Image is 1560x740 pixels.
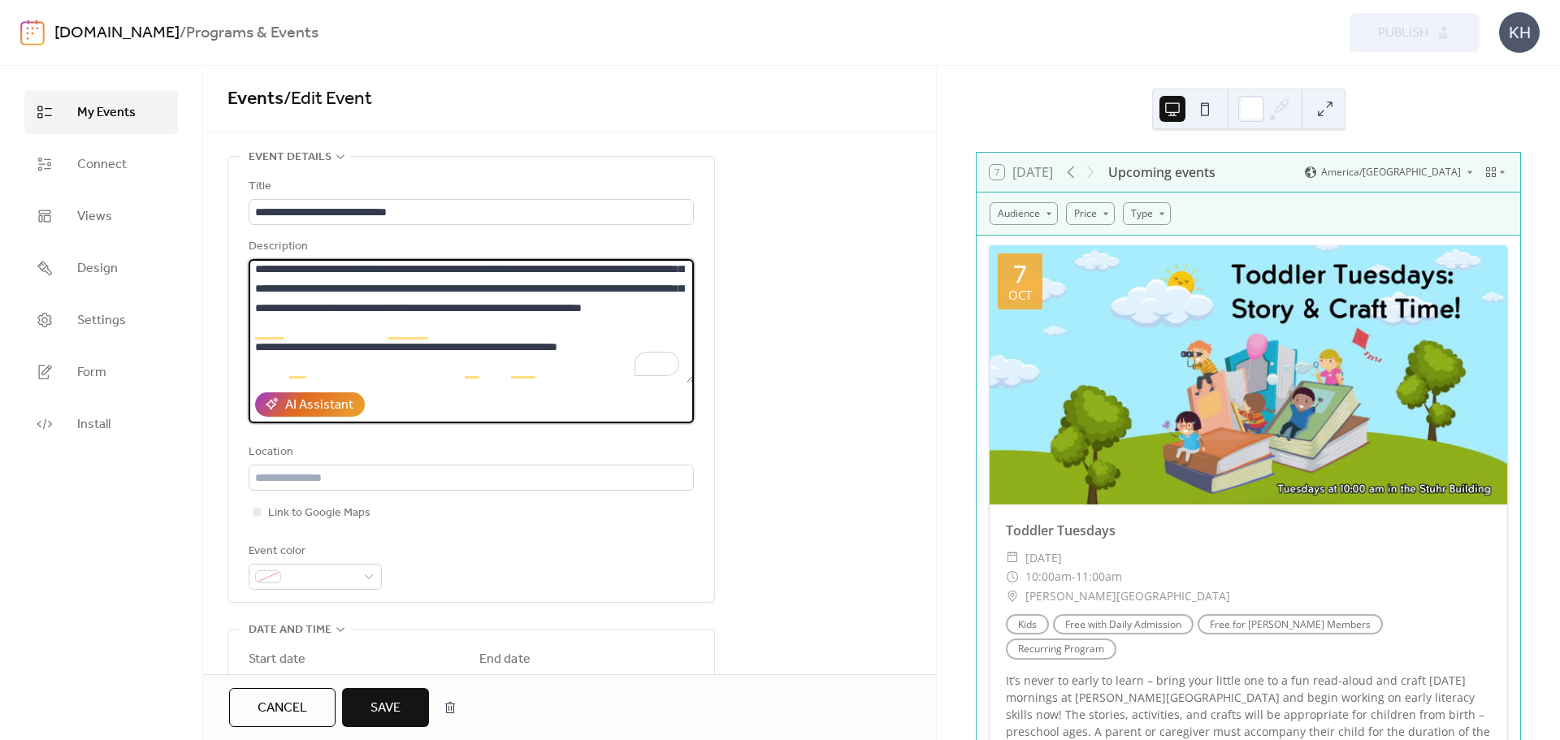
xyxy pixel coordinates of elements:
[24,142,178,186] a: Connect
[1499,12,1540,53] div: KH
[77,363,106,383] span: Form
[54,18,180,49] a: [DOMAIN_NAME]
[990,521,1507,540] div: Toddler Tuesdays
[77,207,112,227] span: Views
[1025,548,1062,568] span: [DATE]
[249,177,691,197] div: Title
[258,699,307,718] span: Cancel
[249,673,273,692] span: Date
[249,650,305,669] div: Start date
[370,699,401,718] span: Save
[249,148,331,167] span: Event details
[77,311,126,331] span: Settings
[77,103,136,123] span: My Events
[77,259,118,279] span: Design
[479,650,531,669] div: End date
[342,688,429,727] button: Save
[268,504,370,523] span: Link to Google Maps
[24,350,178,394] a: Form
[24,402,178,446] a: Install
[1025,586,1230,606] span: [PERSON_NAME][GEOGRAPHIC_DATA]
[1013,262,1027,286] div: 7
[1025,567,1072,586] span: 10:00am
[285,396,353,415] div: AI Assistant
[249,259,694,383] textarea: To enrich screen reader interactions, please activate Accessibility in Grammarly extension settings
[255,392,365,417] button: AI Assistant
[249,621,331,640] span: Date and time
[1006,567,1019,586] div: ​
[77,415,110,435] span: Install
[249,237,691,257] div: Description
[249,443,691,462] div: Location
[1006,586,1019,606] div: ​
[249,542,379,561] div: Event color
[479,673,504,692] span: Date
[186,18,318,49] b: Programs & Events
[77,155,127,175] span: Connect
[227,81,284,117] a: Events
[180,18,186,49] b: /
[229,688,336,727] button: Cancel
[366,673,392,692] span: Time
[1321,167,1461,177] span: America/[GEOGRAPHIC_DATA]
[1006,548,1019,568] div: ​
[20,19,45,45] img: logo
[24,194,178,238] a: Views
[284,81,372,117] span: / Edit Event
[1076,567,1122,586] span: 11:00am
[1072,567,1076,586] span: -
[24,298,178,342] a: Settings
[1108,162,1215,182] div: Upcoming events
[596,673,622,692] span: Time
[24,246,178,290] a: Design
[1008,289,1032,301] div: Oct
[24,90,178,134] a: My Events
